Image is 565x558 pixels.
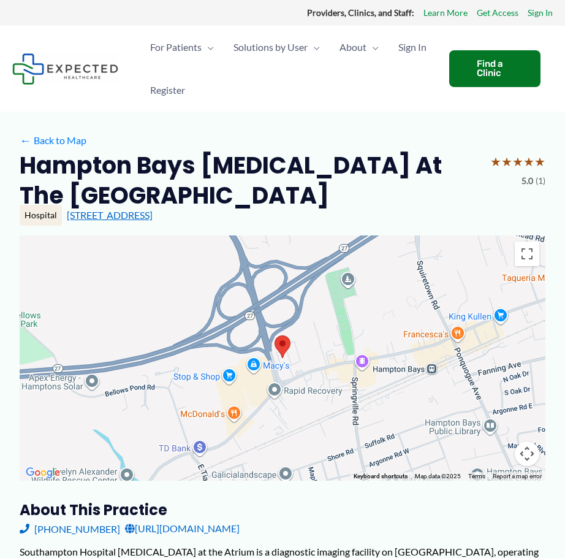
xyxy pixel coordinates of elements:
[224,26,330,69] a: Solutions by UserMenu Toggle
[202,26,214,69] span: Menu Toggle
[308,26,320,69] span: Menu Toggle
[233,26,308,69] span: Solutions by User
[339,26,366,69] span: About
[20,205,62,226] div: Hospital
[20,500,545,519] h3: About this practice
[512,150,523,173] span: ★
[501,150,512,173] span: ★
[125,519,240,538] a: [URL][DOMAIN_NAME]
[515,441,539,466] button: Map camera controls
[468,473,485,480] a: Terms (opens in new tab)
[23,465,63,481] img: Google
[523,150,534,173] span: ★
[150,26,202,69] span: For Patients
[20,150,480,211] h2: Hampton Bays [MEDICAL_DATA] at the [GEOGRAPHIC_DATA]
[528,5,553,21] a: Sign In
[536,173,545,189] span: (1)
[140,26,224,69] a: For PatientsMenu Toggle
[140,69,195,112] a: Register
[521,173,533,189] span: 5.0
[20,131,86,150] a: ←Back to Map
[12,53,118,85] img: Expected Healthcare Logo - side, dark font, small
[389,26,436,69] a: Sign In
[67,209,153,221] a: [STREET_ADDRESS]
[415,473,461,480] span: Map data ©2025
[150,69,185,112] span: Register
[449,50,540,87] a: Find a Clinic
[23,465,63,481] a: Open this area in Google Maps (opens a new window)
[477,5,518,21] a: Get Access
[330,26,389,69] a: AboutMenu Toggle
[307,7,414,18] strong: Providers, Clinics, and Staff:
[354,472,408,481] button: Keyboard shortcuts
[20,519,120,538] a: [PHONE_NUMBER]
[515,242,539,266] button: Toggle fullscreen view
[140,26,437,112] nav: Primary Site Navigation
[398,26,427,69] span: Sign In
[493,473,542,480] a: Report a map error
[423,5,468,21] a: Learn More
[490,150,501,173] span: ★
[366,26,379,69] span: Menu Toggle
[534,150,545,173] span: ★
[20,134,31,146] span: ←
